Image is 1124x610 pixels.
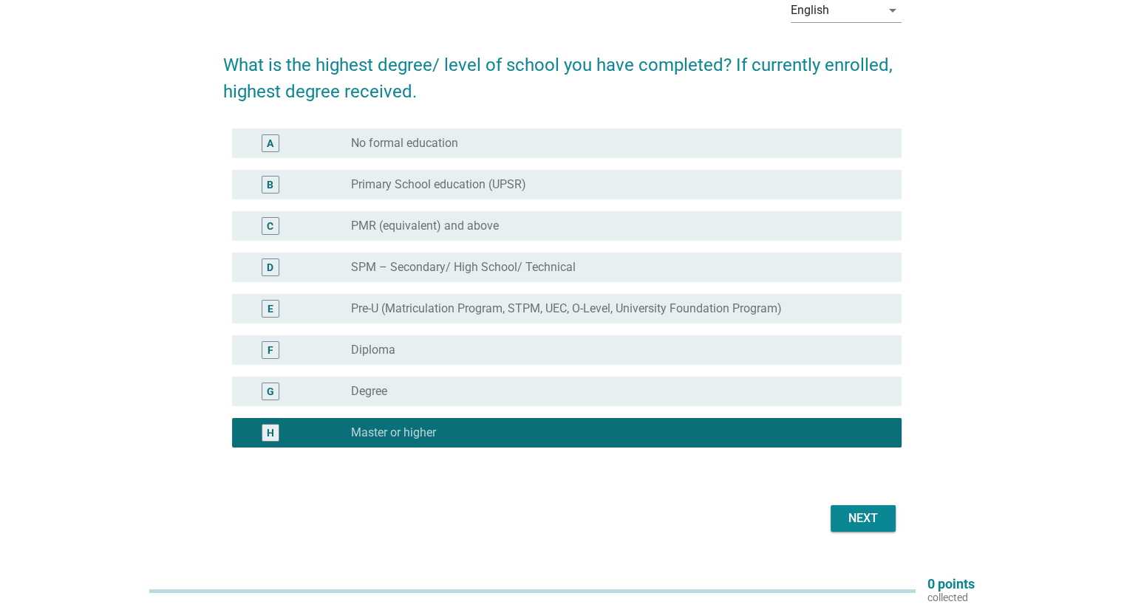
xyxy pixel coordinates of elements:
label: PMR (equivalent) and above [351,219,499,233]
label: SPM – Secondary/ High School/ Technical [351,260,576,275]
div: E [268,301,273,317]
label: Pre-U (Matriculation Program, STPM, UEC, O-Level, University Foundation Program) [351,301,782,316]
label: Master or higher [351,425,436,440]
i: arrow_drop_down [884,1,902,19]
label: Diploma [351,343,395,357]
div: G [267,384,274,400]
div: B [267,177,273,193]
label: Primary School education (UPSR) [351,177,526,192]
label: No formal education [351,136,458,151]
div: C [267,219,273,234]
p: 0 points [927,578,975,591]
div: Next [842,510,884,527]
div: A [267,136,273,151]
div: English [791,4,829,17]
div: F [268,343,273,358]
div: H [267,425,274,441]
label: Degree [351,384,387,399]
h2: What is the highest degree/ level of school you have completed? If currently enrolled, highest de... [223,37,902,105]
div: D [267,260,273,275]
button: Next [831,505,896,532]
p: collected [927,591,975,604]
